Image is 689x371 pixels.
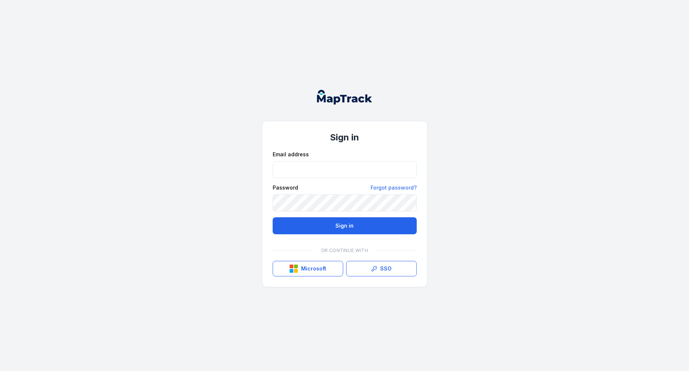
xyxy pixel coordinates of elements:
label: Email address [273,151,309,158]
label: Password [273,184,298,191]
button: Sign in [273,217,417,234]
h1: Sign in [273,132,417,143]
div: Or continue with [273,243,417,258]
a: Forgot password? [371,184,417,191]
nav: Global [305,90,384,105]
a: SSO [346,261,417,276]
button: Microsoft [273,261,343,276]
